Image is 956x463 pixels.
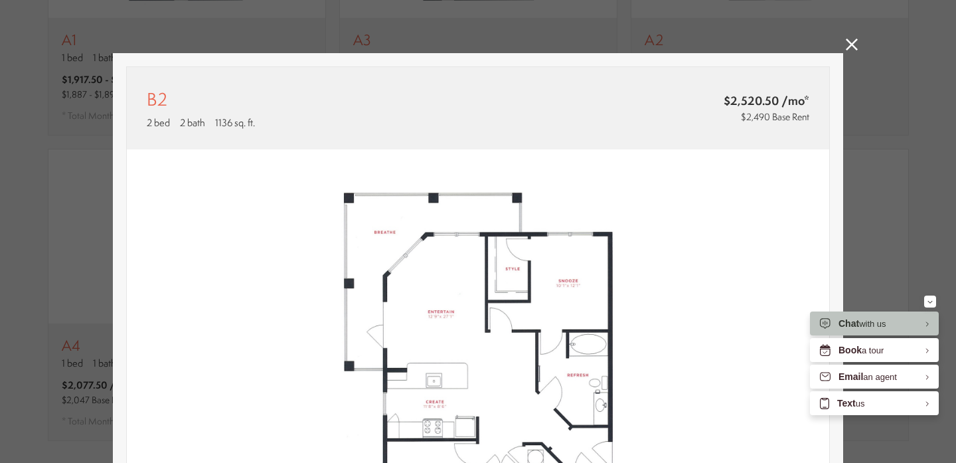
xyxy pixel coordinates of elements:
[147,87,167,112] p: B2
[741,110,809,124] span: $2,490 Base Rent
[180,116,205,130] span: 2 bath
[645,92,809,109] span: $2,520.50 /mo*
[147,116,170,130] span: 2 bed
[215,116,255,130] span: 1136 sq. ft.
